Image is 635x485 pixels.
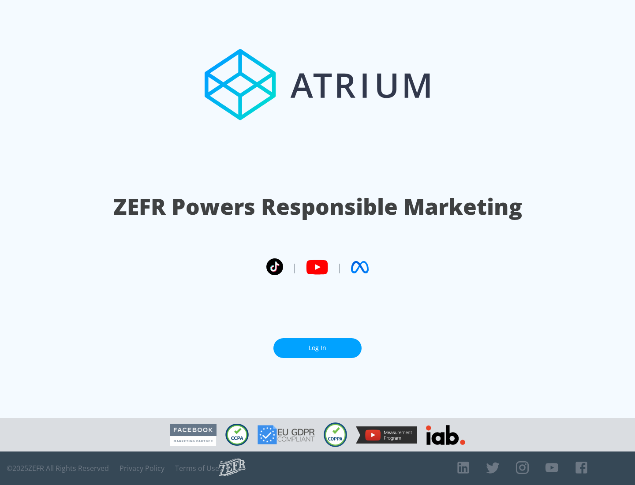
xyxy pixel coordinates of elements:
img: CCPA Compliant [225,424,249,446]
span: | [292,261,297,274]
a: Privacy Policy [120,464,164,473]
img: COPPA Compliant [324,422,347,447]
img: IAB [426,425,465,445]
span: © 2025 ZEFR All Rights Reserved [7,464,109,473]
img: YouTube Measurement Program [356,426,417,444]
img: GDPR Compliant [258,425,315,444]
a: Log In [273,338,362,358]
span: | [337,261,342,274]
img: Facebook Marketing Partner [170,424,217,446]
h1: ZEFR Powers Responsible Marketing [113,191,522,222]
a: Terms of Use [175,464,219,473]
